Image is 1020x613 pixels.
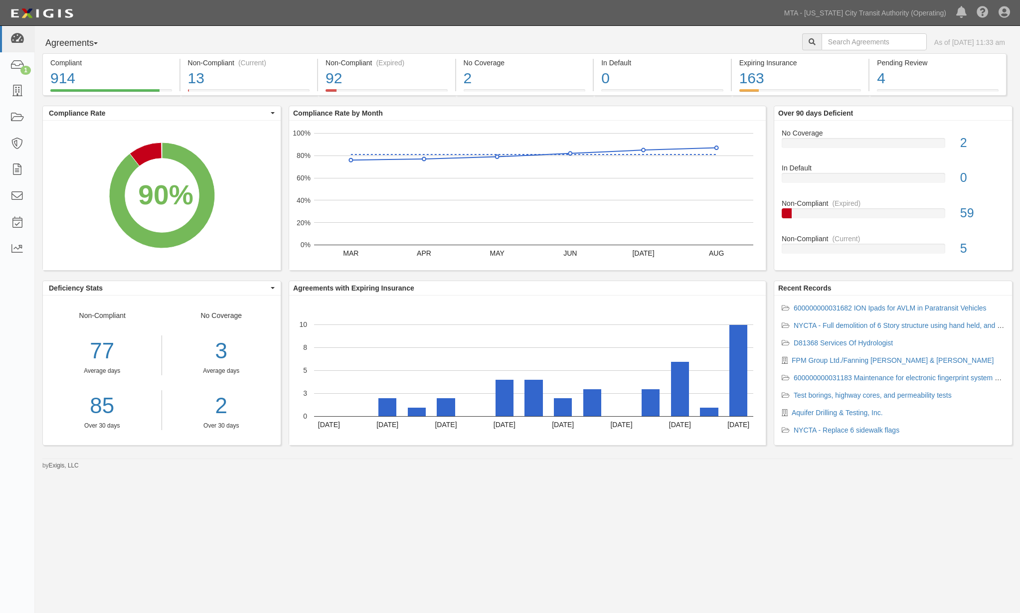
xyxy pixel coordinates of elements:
svg: A chart. [43,121,281,270]
button: Compliance Rate [43,106,281,120]
text: [DATE] [632,249,654,257]
a: No Coverage2 [456,89,593,97]
text: [DATE] [610,421,632,429]
div: 0 [601,68,723,89]
text: [DATE] [435,421,457,429]
a: No Coverage2 [782,128,1005,163]
div: 59 [953,204,1012,222]
button: Deficiency Stats [43,281,281,295]
div: No Coverage [464,58,586,68]
a: Non-Compliant(Expired)59 [782,198,1005,234]
text: MAR [343,249,358,257]
div: Average days [43,367,162,375]
a: FPM Group Ltd./Fanning [PERSON_NAME] & [PERSON_NAME] [792,356,994,364]
a: 600000000031682 ION Ipads for AVLM in Paratransit Vehicles [794,304,987,312]
a: D81368 Services Of Hydrologist [794,339,893,347]
span: Compliance Rate [49,108,268,118]
div: Non-Compliant (Expired) [326,58,448,68]
div: Average days [170,367,274,375]
div: Non-Compliant [43,310,162,430]
text: [DATE] [318,421,340,429]
div: 3 [170,335,274,367]
a: 85 [43,390,162,422]
div: Non-Compliant [774,198,1012,208]
a: Compliant914 [42,89,179,97]
text: 0% [301,241,311,249]
text: 80% [297,152,311,159]
text: [DATE] [376,421,398,429]
text: AUG [709,249,724,257]
div: (Expired) [832,198,860,208]
div: 163 [739,68,861,89]
div: No Coverage [162,310,281,430]
a: Non-Compliant(Current)5 [782,234,1005,262]
div: 92 [326,68,448,89]
text: 10 [299,320,307,328]
div: As of [DATE] 11:33 am [934,37,1005,47]
b: Over 90 days Deficient [778,109,853,117]
div: Pending Review [877,58,999,68]
a: In Default0 [594,89,731,97]
div: Compliant [50,58,172,68]
text: [DATE] [552,421,574,429]
small: by [42,461,79,470]
input: Search Agreements [822,33,927,50]
text: 40% [297,196,311,204]
div: 5 [953,240,1012,258]
text: APR [417,249,431,257]
svg: A chart. [289,121,766,270]
a: Exigis, LLC [49,462,79,469]
div: No Coverage [774,128,1012,138]
img: logo-5460c22ac91f19d4615b14bd174203de0afe785f0fc80cf4dbbc73dc1793850b.png [7,4,76,22]
div: 90% [138,175,193,214]
text: 100% [293,129,311,137]
div: (Expired) [376,58,404,68]
div: 914 [50,68,172,89]
text: 3 [303,389,307,397]
div: 13 [188,68,310,89]
div: 1 [20,66,31,75]
div: Expiring Insurance [739,58,861,68]
text: [DATE] [494,421,515,429]
div: (Current) [832,234,860,244]
svg: A chart. [289,296,766,445]
b: Recent Records [778,284,832,292]
a: 2 [170,390,274,422]
button: Agreements [42,33,117,53]
text: MAY [490,249,505,257]
b: Agreements with Expiring Insurance [293,284,414,292]
div: 77 [43,335,162,367]
text: 5 [303,366,307,374]
div: Non-Compliant (Current) [188,58,310,68]
span: Deficiency Stats [49,283,268,293]
div: In Default [774,163,1012,173]
text: 0 [303,412,307,420]
b: Compliance Rate by Month [293,109,383,117]
text: 20% [297,218,311,226]
div: Over 30 days [170,422,274,430]
a: Expiring Insurance163 [732,89,869,97]
a: NYCTA - Replace 6 sidewalk flags [794,426,899,434]
div: Non-Compliant [774,234,1012,244]
text: [DATE] [727,421,749,429]
text: 8 [303,343,307,351]
a: Non-Compliant(Expired)92 [318,89,455,97]
a: Pending Review4 [869,89,1007,97]
a: Non-Compliant(Current)13 [180,89,318,97]
text: JUN [563,249,577,257]
text: 60% [297,174,311,182]
a: Test borings, highway cores, and permeability tests [794,391,952,399]
div: 2 [953,134,1012,152]
a: MTA - [US_STATE] City Transit Authority (Operating) [779,3,951,23]
div: (Current) [238,58,266,68]
a: In Default0 [782,163,1005,198]
div: 4 [877,68,999,89]
div: In Default [601,58,723,68]
a: Aquifer Drilling & Testing, Inc. [792,409,883,417]
i: Help Center - Complianz [977,7,989,19]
